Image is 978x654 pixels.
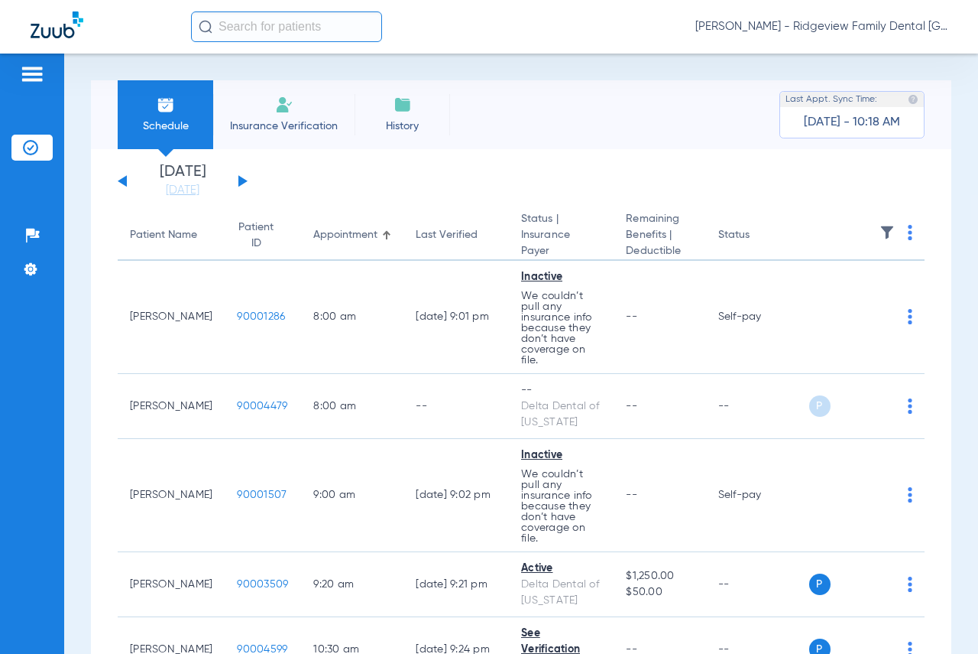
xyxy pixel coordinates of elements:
[521,382,601,399] div: --
[706,552,809,617] td: --
[626,311,637,322] span: --
[626,584,693,600] span: $50.00
[403,552,509,617] td: [DATE] 9:21 PM
[237,220,275,252] div: Patient ID
[908,399,912,414] img: group-dot-blue.svg
[521,399,601,431] div: Delta Dental of [US_STATE]
[626,568,693,584] span: $1,250.00
[237,311,285,322] span: 90001286
[313,227,377,243] div: Appointment
[614,211,705,261] th: Remaining Benefits |
[809,574,831,595] span: P
[785,92,877,107] span: Last Appt. Sync Time:
[809,395,831,417] span: P
[130,227,197,243] div: Patient Name
[237,401,287,412] span: 90004479
[521,269,601,285] div: Inactive
[521,577,601,609] div: Delta Dental of [US_STATE]
[118,261,225,374] td: [PERSON_NAME]
[626,490,637,500] span: --
[879,225,895,240] img: filter.svg
[695,19,947,34] span: [PERSON_NAME] - Ridgeview Family Dental [GEOGRAPHIC_DATA]
[706,374,809,439] td: --
[521,447,601,464] div: Inactive
[313,227,391,243] div: Appointment
[301,439,403,552] td: 9:00 AM
[301,374,403,439] td: 8:00 AM
[157,96,175,114] img: Schedule
[509,211,614,261] th: Status |
[118,439,225,552] td: [PERSON_NAME]
[908,487,912,503] img: group-dot-blue.svg
[908,577,912,592] img: group-dot-blue.svg
[31,11,83,38] img: Zuub Logo
[804,115,900,130] span: [DATE] - 10:18 AM
[118,374,225,439] td: [PERSON_NAME]
[237,579,288,590] span: 90003509
[908,94,918,105] img: last sync help info
[908,309,912,324] img: group-dot-blue.svg
[275,96,293,114] img: Manual Insurance Verification
[626,243,693,259] span: Deductible
[130,227,212,243] div: Patient Name
[521,561,601,577] div: Active
[237,220,289,252] div: Patient ID
[521,291,601,366] p: We couldn’t pull any insurance info because they don’t have coverage on file.
[403,374,509,439] td: --
[393,96,412,114] img: History
[706,211,809,261] th: Status
[403,261,509,374] td: [DATE] 9:01 PM
[403,439,509,552] td: [DATE] 9:02 PM
[137,164,228,198] li: [DATE]
[706,439,809,552] td: Self-pay
[237,490,287,500] span: 90001507
[521,227,601,259] span: Insurance Payer
[908,225,912,240] img: group-dot-blue.svg
[301,261,403,374] td: 8:00 AM
[301,552,403,617] td: 9:20 AM
[20,65,44,83] img: hamburger-icon
[706,261,809,374] td: Self-pay
[118,552,225,617] td: [PERSON_NAME]
[191,11,382,42] input: Search for patients
[199,20,212,34] img: Search Icon
[137,183,228,198] a: [DATE]
[626,401,637,412] span: --
[225,119,343,134] span: Insurance Verification
[416,227,478,243] div: Last Verified
[366,119,439,134] span: History
[521,469,601,544] p: We couldn’t pull any insurance info because they don’t have coverage on file.
[129,119,202,134] span: Schedule
[416,227,497,243] div: Last Verified
[902,581,978,654] iframe: Chat Widget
